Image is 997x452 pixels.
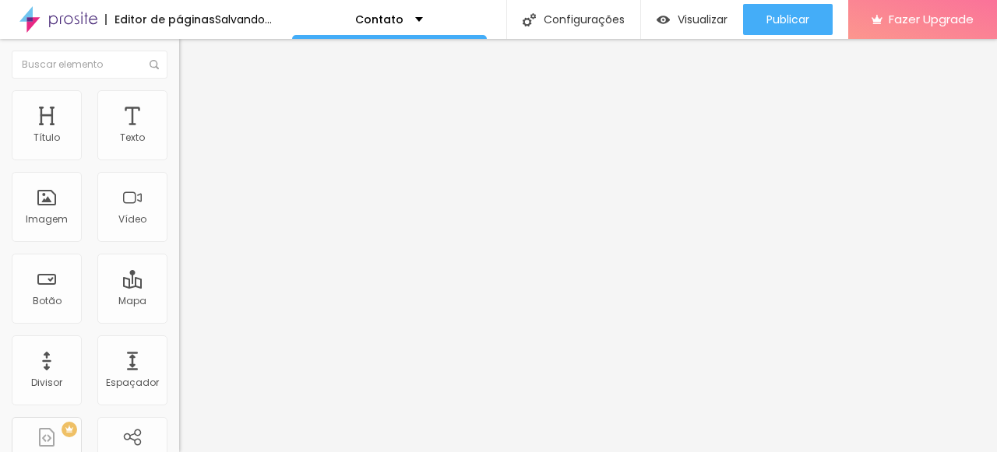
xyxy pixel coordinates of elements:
[743,4,833,35] button: Publicar
[641,4,743,35] button: Visualizar
[657,13,670,26] img: view-1.svg
[106,377,159,388] div: Espaçador
[215,14,272,25] div: Salvando...
[150,60,159,69] img: Icone
[355,14,403,25] p: Contato
[26,214,68,225] div: Imagem
[678,13,727,26] span: Visualizar
[33,132,60,143] div: Título
[12,51,167,79] input: Buscar elemento
[889,12,974,26] span: Fazer Upgrade
[105,14,215,25] div: Editor de páginas
[179,39,997,452] iframe: Editor
[118,296,146,307] div: Mapa
[120,132,145,143] div: Texto
[33,296,62,307] div: Botão
[118,214,146,225] div: Vídeo
[31,377,62,388] div: Divisor
[523,13,536,26] img: Icone
[766,13,809,26] span: Publicar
